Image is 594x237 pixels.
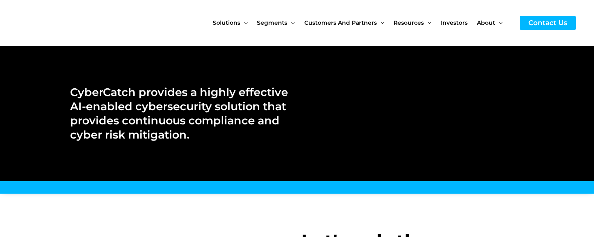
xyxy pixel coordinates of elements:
[70,85,288,142] h2: CyberCatch provides a highly effective AI-enabled cybersecurity solution that provides continuous...
[14,6,111,40] img: CyberCatch
[304,6,377,40] span: Customers and Partners
[441,6,468,40] span: Investors
[287,6,295,40] span: Menu Toggle
[213,6,512,40] nav: Site Navigation: New Main Menu
[520,16,576,30] a: Contact Us
[240,6,248,40] span: Menu Toggle
[377,6,384,40] span: Menu Toggle
[441,6,477,40] a: Investors
[393,6,424,40] span: Resources
[257,6,287,40] span: Segments
[495,6,502,40] span: Menu Toggle
[213,6,240,40] span: Solutions
[424,6,431,40] span: Menu Toggle
[477,6,495,40] span: About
